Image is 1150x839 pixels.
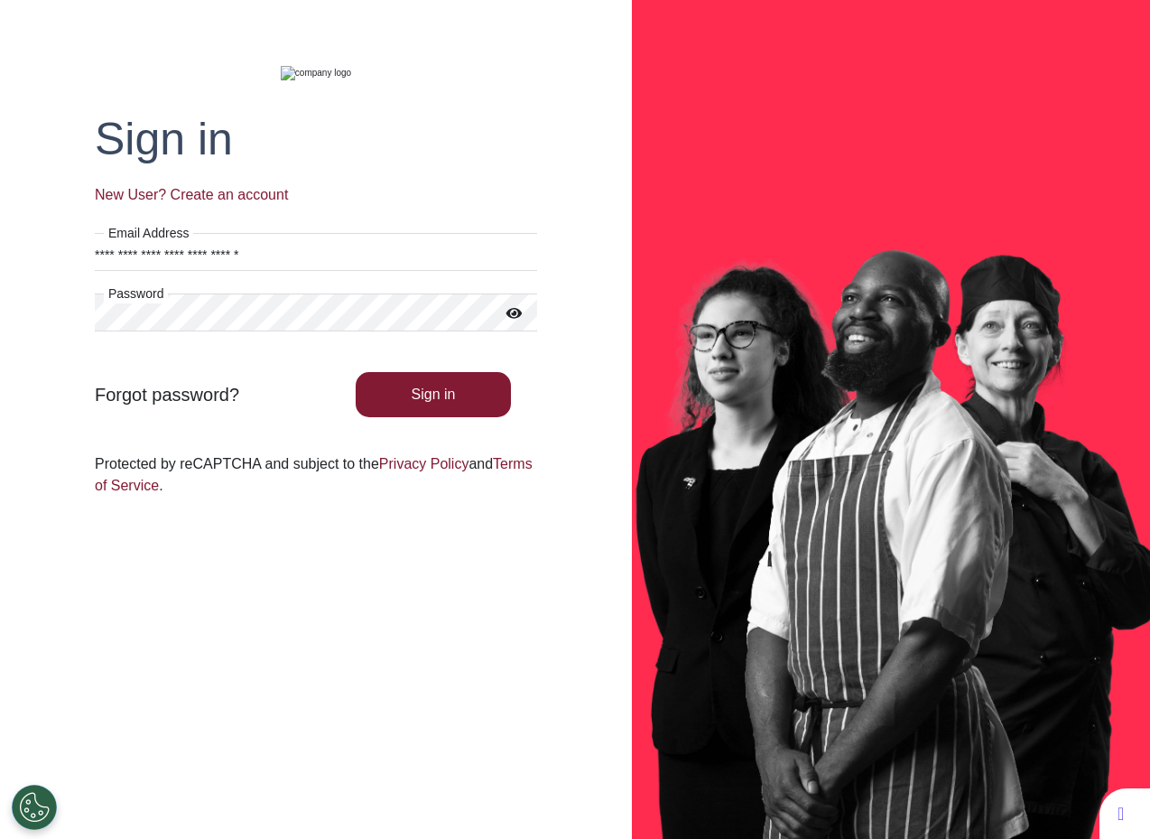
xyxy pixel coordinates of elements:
img: company logo [281,66,351,80]
label: Email Address [104,224,193,243]
button: Sign in [356,372,512,417]
label: Password [104,284,168,303]
span: New User? Create an account [95,187,288,202]
div: Protected by reCAPTCHA and subject to the and . [95,453,537,497]
h2: Sign in [95,112,537,166]
a: Privacy Policy [379,456,469,471]
button: Open Preferences [12,785,57,830]
span: Forgot password? [95,385,239,405]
